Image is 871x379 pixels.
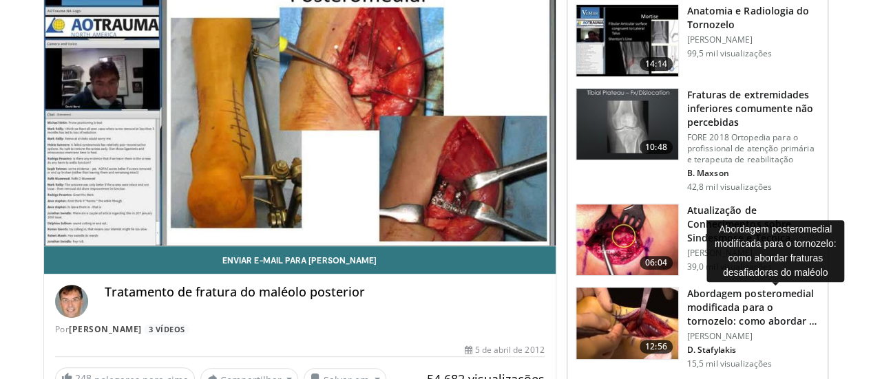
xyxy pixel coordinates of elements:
[687,344,737,356] font: D. Stafylakis
[645,340,667,352] font: 12:56
[687,261,773,272] font: 39,0 mil visualizações
[687,204,798,258] font: Atualização de Conhecimentos sobre Sindesmose e Técnica Cirúrgica
[474,344,544,356] font: 5 de abril de 2012
[576,4,819,77] a: 14:14 Anatomia e Radiologia do Tornozelo [PERSON_NAME] 99,5 mil visualizações
[687,131,815,165] font: FORE 2018 Ortopedia para o profissional de atenção primária e terapeuta de reabilitação
[144,324,189,336] a: 3 vídeos
[55,285,88,318] img: Avatar
[645,58,667,69] font: 14:14
[69,323,142,335] a: [PERSON_NAME]
[576,288,678,359] img: ae8508ed-6896-40ca-bae0-71b8ded2400a.150x105_q85_crop-smart_upscale.jpg
[645,257,667,268] font: 06:04
[576,89,678,160] img: 4aa379b6-386c-4fb5-93ee-de5617843a87.150x105_q85_crop-smart_upscale.jpg
[105,283,365,300] font: Tratamento de fratura do maléolo posterior
[576,204,819,277] a: 06:04 Atualização de Conhecimentos sobre Sindesmose e Técnica Cirúrgica [PERSON_NAME] 39,0 mil vi...
[149,324,185,334] font: 3 vídeos
[222,255,377,265] font: Enviar e-mail para [PERSON_NAME]
[687,330,753,342] font: [PERSON_NAME]
[687,167,729,179] font: B. Maxson
[687,4,809,31] font: Anatomia e Radiologia do Tornozelo
[687,247,753,259] font: [PERSON_NAME]
[687,88,813,129] font: Fraturas de extremidades inferiores comumente não percebidas
[687,358,773,369] font: 15,5 mil visualizações
[55,323,70,335] font: Por
[576,5,678,76] img: d079e22e-f623-40f6-8657-94e85635e1da.150x105_q85_crop-smart_upscale.jpg
[576,204,678,276] img: XzOTlMlQSGUnbGTX4xMDoxOjBzMTt2bJ.150x105_q85_crop-smart_upscale.jpg
[576,88,819,193] a: 10:48 Fraturas de extremidades inferiores comumente não percebidas FORE 2018 Ortopedia para o pro...
[687,47,773,59] font: 99,5 mil visualizações
[44,246,556,274] a: Enviar e-mail para [PERSON_NAME]
[687,287,817,341] font: Abordagem posteromedial modificada para o tornozelo: como abordar o desafio…
[687,181,773,193] font: 42,8 mil visualizações
[576,287,819,369] a: 12:56 Abordagem posteromedial modificada para o tornozelo: como abordar o desafio… [PERSON_NAME] ...
[687,34,753,45] font: [PERSON_NAME]
[645,141,667,153] font: 10:48
[715,224,837,278] font: Abordagem posteromedial modificada para o tornozelo: como abordar fraturas desafiadoras do maléolo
